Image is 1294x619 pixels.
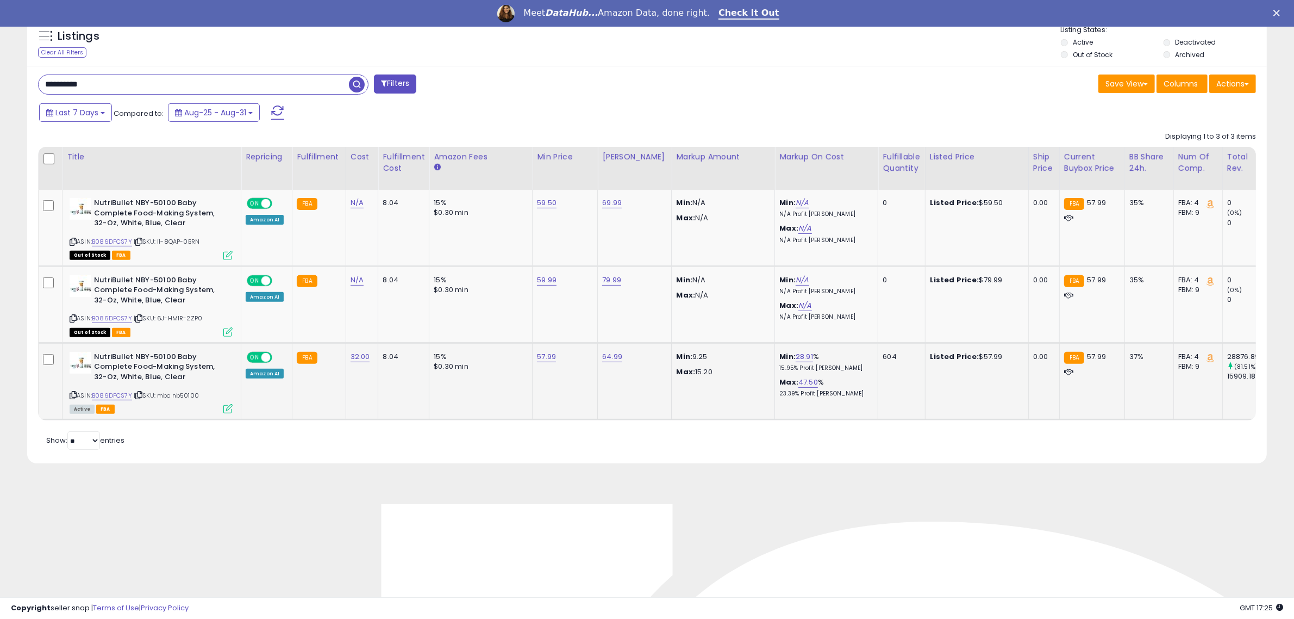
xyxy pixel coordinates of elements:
[798,300,811,311] a: N/A
[602,151,667,163] div: [PERSON_NAME]
[1178,362,1214,372] div: FBM: 9
[351,197,364,208] a: N/A
[676,351,692,362] strong: Min:
[779,352,870,372] div: %
[383,275,421,285] div: 8.04
[775,147,878,190] th: The percentage added to the cost of goods (COGS) that forms the calculator for Min & Max prices.
[374,75,416,94] button: Filters
[94,352,226,385] b: NutriBullet NBY-50100 Baby Complete Food-Making System, 32-Oz, White, Blue, Clear
[1178,285,1214,295] div: FBM: 9
[676,213,695,223] strong: Max:
[271,276,288,285] span: OFF
[930,275,1020,285] div: $79.99
[434,275,524,285] div: 15%
[248,199,261,208] span: ON
[434,285,524,295] div: $0.30 min
[779,211,870,218] p: N/A Profit [PERSON_NAME]
[351,151,374,163] div: Cost
[1098,75,1155,93] button: Save View
[1033,151,1055,174] div: Ship Price
[383,198,421,208] div: 8.04
[134,391,199,400] span: | SKU: mbc nb50100
[92,314,132,323] a: B086DFCS7Y
[676,151,770,163] div: Markup Amount
[1061,25,1267,35] p: Listing States:
[246,151,287,163] div: Repricing
[1087,351,1106,362] span: 57.99
[1178,151,1218,174] div: Num of Comp.
[930,275,979,285] b: Listed Price:
[383,151,424,174] div: Fulfillment Cost
[248,352,261,362] span: ON
[676,197,692,208] strong: Min:
[58,29,99,44] h5: Listings
[1129,275,1165,285] div: 35%
[602,351,622,362] a: 64.99
[1227,295,1271,305] div: 0
[55,107,98,118] span: Last 7 Days
[114,108,164,119] span: Compared to:
[70,198,91,220] img: 31Q4dqrBwFL._SL40_.jpg
[883,151,920,174] div: Fulfillable Quantity
[112,328,130,337] span: FBA
[351,275,364,286] a: N/A
[383,352,421,362] div: 8.04
[134,314,202,323] span: | SKU: 6J-HM1R-2ZP0
[1129,352,1165,362] div: 37%
[271,352,288,362] span: OFF
[134,237,199,246] span: | SKU: I1-8QAP-0BRN
[94,198,226,231] b: NutriBullet NBY-50100 Baby Complete Food-Making System, 32-Oz, White, Blue, Clear
[1073,38,1093,47] label: Active
[271,199,288,208] span: OFF
[676,367,695,377] strong: Max:
[676,290,695,300] strong: Max:
[297,151,341,163] div: Fulfillment
[1227,218,1271,228] div: 0
[297,352,317,364] small: FBA
[297,198,317,210] small: FBA
[676,275,692,285] strong: Min:
[537,151,593,163] div: Min Price
[779,151,873,163] div: Markup on Cost
[1073,50,1112,59] label: Out of Stock
[676,275,766,285] p: N/A
[70,352,233,412] div: ASIN:
[796,197,809,208] a: N/A
[602,197,622,208] a: 69.99
[434,208,524,218] div: $0.30 min
[297,275,317,287] small: FBA
[1164,78,1198,89] span: Columns
[70,251,110,260] span: All listings that are currently out of stock and unavailable for purchase on Amazon
[779,197,796,208] b: Min:
[537,351,556,362] a: 57.99
[1178,352,1214,362] div: FBA: 4
[718,8,779,20] a: Check It Out
[434,151,528,163] div: Amazon Fees
[1273,10,1284,16] div: Close
[70,405,95,414] span: All listings currently available for purchase on Amazon
[1033,198,1051,208] div: 0.00
[1209,75,1256,93] button: Actions
[70,352,91,374] img: 31Q4dqrBwFL._SL40_.jpg
[779,313,870,321] p: N/A Profit [PERSON_NAME]
[1033,352,1051,362] div: 0.00
[1165,132,1256,142] div: Displaying 1 to 3 of 3 items
[1176,38,1216,47] label: Deactivated
[38,47,86,58] div: Clear All Filters
[112,251,130,260] span: FBA
[1157,75,1208,93] button: Columns
[779,300,798,311] b: Max:
[930,351,979,362] b: Listed Price:
[779,377,870,398] div: %
[883,275,916,285] div: 0
[883,352,916,362] div: 604
[796,275,809,286] a: N/A
[779,237,870,244] p: N/A Profit [PERSON_NAME]
[676,198,766,208] p: N/A
[1178,198,1214,208] div: FBA: 4
[1227,352,1271,362] div: 28876.89
[602,275,621,286] a: 79.99
[1178,275,1214,285] div: FBA: 4
[184,107,246,118] span: Aug-25 - Aug-31
[1033,275,1051,285] div: 0.00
